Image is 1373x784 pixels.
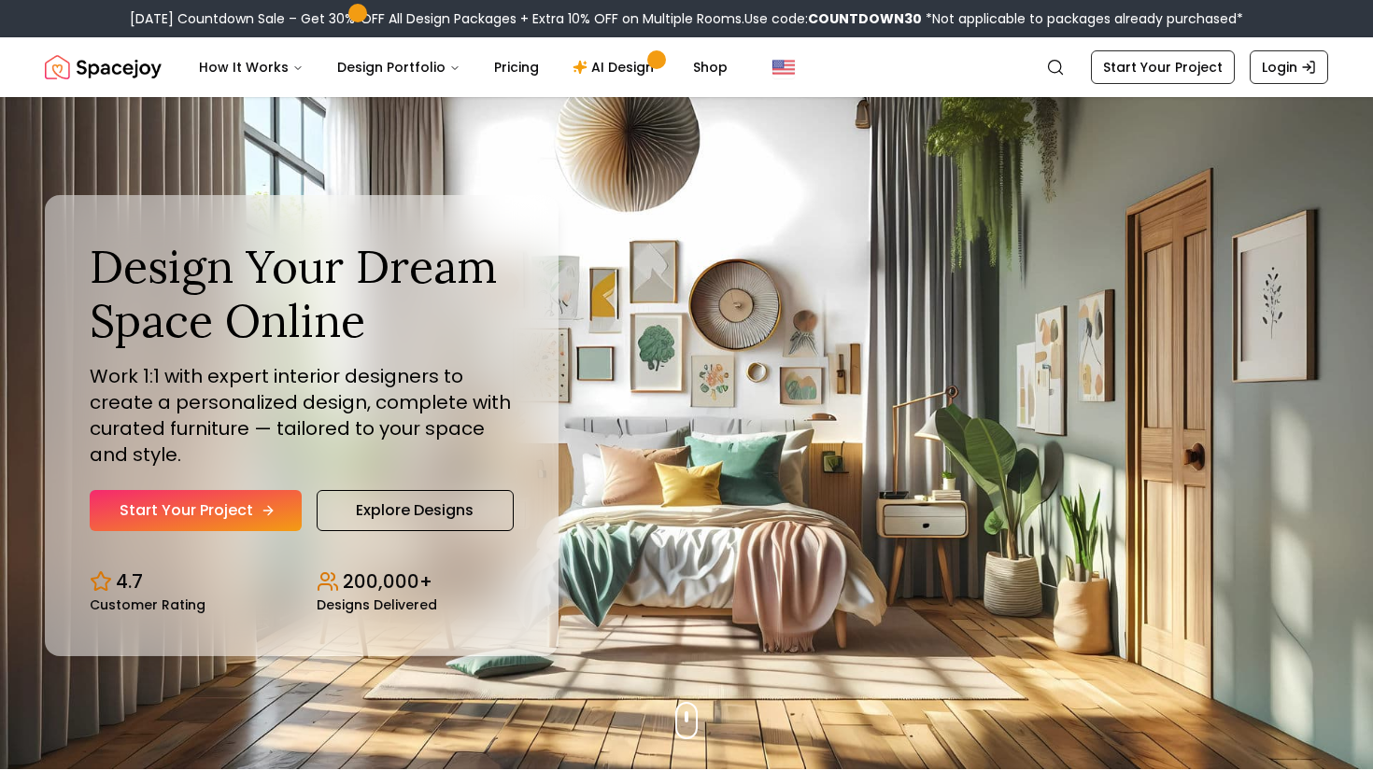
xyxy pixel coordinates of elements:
a: Pricing [479,49,554,86]
nav: Main [184,49,743,86]
img: Spacejoy Logo [45,49,162,86]
a: AI Design [558,49,674,86]
p: Work 1:1 with expert interior designers to create a personalized design, complete with curated fu... [90,363,514,468]
h1: Design Your Dream Space Online [90,240,514,347]
a: Start Your Project [1091,50,1235,84]
nav: Global [45,37,1328,97]
b: COUNTDOWN30 [808,9,922,28]
p: 200,000+ [343,568,432,595]
a: Spacejoy [45,49,162,86]
button: Design Portfolio [322,49,475,86]
a: Shop [678,49,743,86]
button: How It Works [184,49,318,86]
span: *Not applicable to packages already purchased* [922,9,1243,28]
span: Use code: [744,9,922,28]
a: Start Your Project [90,490,302,531]
a: Explore Designs [317,490,514,531]
div: [DATE] Countdown Sale – Get 30% OFF All Design Packages + Extra 10% OFF on Multiple Rooms. [130,9,1243,28]
small: Customer Rating [90,598,205,611]
div: Design stats [90,553,514,611]
small: Designs Delivered [317,598,437,611]
img: United States [772,56,795,78]
p: 4.7 [116,568,143,595]
a: Login [1250,50,1328,84]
